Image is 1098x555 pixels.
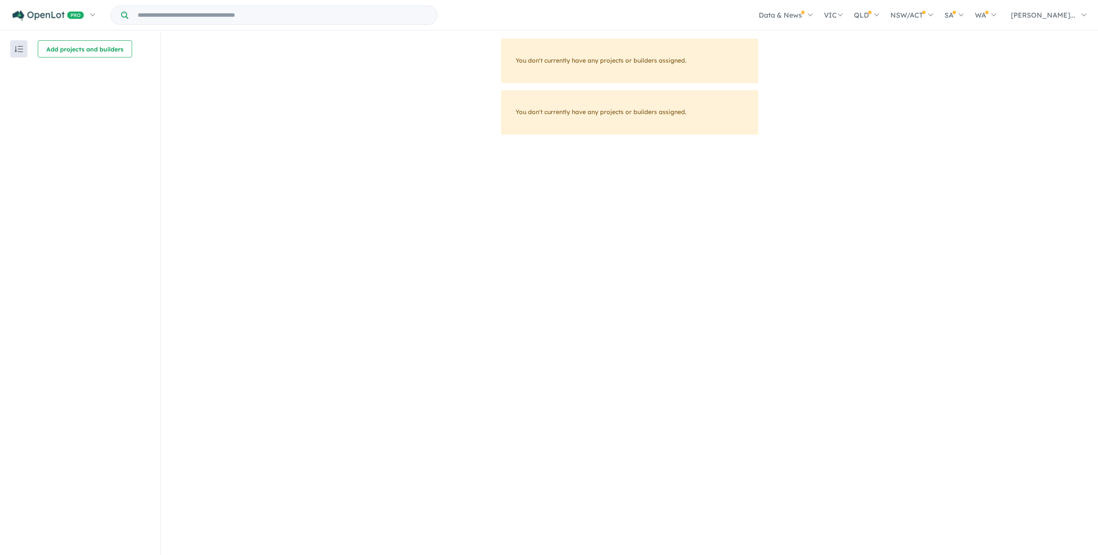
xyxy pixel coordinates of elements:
img: sort.svg [15,46,23,52]
img: Openlot PRO Logo White [12,10,84,21]
div: You don't currently have any projects or builders assigned. [501,39,758,83]
button: Add projects and builders [38,40,132,57]
input: Try estate name, suburb, builder or developer [130,6,435,24]
span: [PERSON_NAME]... [1011,11,1075,19]
div: You don't currently have any projects or builders assigned. [501,90,758,135]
